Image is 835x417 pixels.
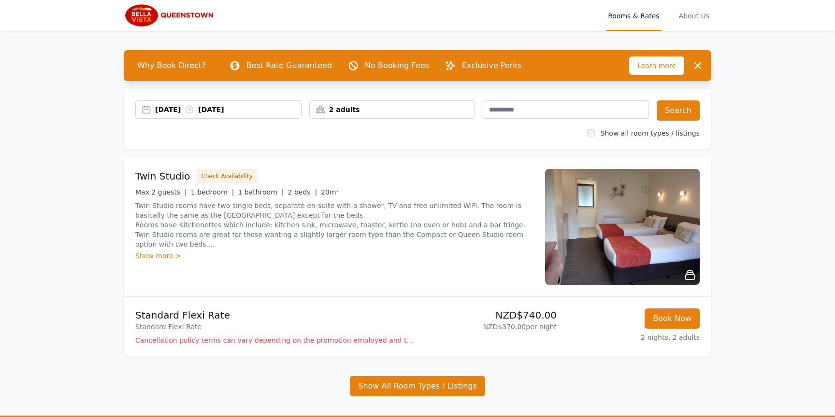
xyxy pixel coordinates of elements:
[246,60,332,71] p: Best Rate Guaranteed
[135,335,414,345] p: Cancellation policy terms can vary depending on the promotion employed and the time of stay of th...
[135,251,533,261] div: Show more >
[135,308,414,322] p: Standard Flexi Rate
[238,188,284,196] span: 1 bathroom |
[462,60,521,71] p: Exclusive Perks
[135,322,414,332] p: Standard Flexi Rate
[196,169,258,183] button: Check Availability
[365,60,429,71] p: No Booking Fees
[135,169,190,183] h3: Twin Studio
[564,333,700,342] p: 2 nights, 2 adults
[421,308,557,322] p: NZD$740.00
[645,308,700,329] button: Book Now
[135,188,187,196] span: Max 2 guests |
[657,100,700,121] button: Search
[288,188,317,196] span: 2 beds |
[629,56,684,75] span: Learn more
[350,376,485,396] button: Show All Room Types / Listings
[191,188,234,196] span: 1 bedroom |
[601,129,700,137] label: Show all room types / listings
[155,105,301,114] div: [DATE] [DATE]
[130,56,214,75] span: Why Book Direct?
[135,201,533,249] p: Twin Studio rooms have two single beds, separate en-suite with a shower, TV and free unlimited Wi...
[124,4,217,27] img: Bella Vista Queenstown
[310,105,475,114] div: 2 adults
[421,322,557,332] p: NZD$370.00 per night
[321,188,339,196] span: 20m²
